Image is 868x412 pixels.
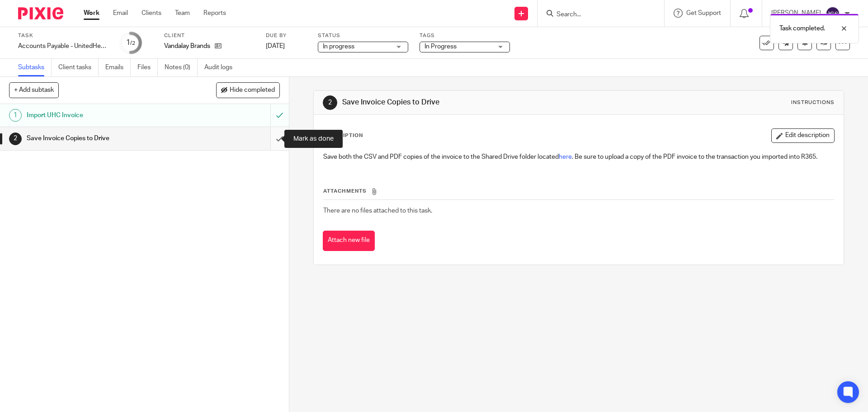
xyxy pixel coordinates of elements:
span: Hide completed [230,87,275,94]
button: + Add subtask [9,82,59,98]
a: Clients [142,9,161,18]
span: In Progress [425,43,457,50]
div: 1 [126,38,135,48]
button: Hide completed [216,82,280,98]
p: Save both the CSV and PDF copies of the invoice to the Shared Drive folder located . Be sure to u... [323,152,834,161]
p: Vandalay Brands [164,42,210,51]
p: Task completed. [779,24,825,33]
a: Emails [105,59,131,76]
span: Attachments [323,189,367,194]
a: Team [175,9,190,18]
label: Due by [266,32,307,39]
a: Audit logs [204,59,239,76]
label: Client [164,32,255,39]
h1: Save Invoice Copies to Drive [342,98,598,107]
a: Work [84,9,99,18]
span: [DATE] [266,43,285,49]
button: Attach new file [323,231,375,251]
div: Instructions [791,99,835,106]
div: 2 [323,95,337,110]
h1: Import UHC Invoice [27,109,183,122]
small: /2 [130,41,135,46]
a: Subtasks [18,59,52,76]
label: Tags [420,32,510,39]
button: Edit description [771,128,835,143]
label: Status [318,32,408,39]
div: Accounts Payable - UnitedHealthcare Invoice Import (VAN) - September [18,42,108,51]
div: 2 [9,133,22,145]
a: Files [137,59,158,76]
div: Accounts Payable - UnitedHealthcare Invoice Import ([GEOGRAPHIC_DATA]) - September [18,42,108,51]
p: Description [323,132,363,139]
a: Email [113,9,128,18]
a: Notes (0) [165,59,198,76]
a: Client tasks [58,59,99,76]
span: There are no files attached to this task. [323,208,432,214]
label: Task [18,32,108,39]
span: In progress [323,43,354,50]
h1: Save Invoice Copies to Drive [27,132,183,145]
a: here [559,154,572,160]
img: svg%3E [826,6,840,21]
div: 1 [9,109,22,122]
a: Reports [203,9,226,18]
img: Pixie [18,7,63,19]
